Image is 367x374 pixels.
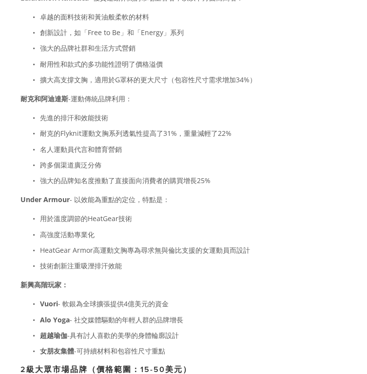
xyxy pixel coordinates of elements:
[40,127,347,139] p: 耐克的Flyknit運動文胸系列透氣性提高了31%，重量減輕了22%
[40,159,347,171] p: 跨多個渠道廣泛分佈
[20,93,347,105] p: -運動傳統品牌利用：
[20,193,347,206] p: - 以效能為重點的定位，特點是：
[40,244,347,256] p: HeatGear Armor高運動文胸專為尋求無與倫比支援的女運動員而設計
[20,365,347,374] h3: 2級大眾市場品牌（價格範圍：15-50美元）
[40,331,67,340] strong: 超越瑜伽
[40,298,347,310] p: - 軟銀為全球擴張提供4億美元的資金
[20,195,70,204] strong: Under Armour
[40,346,74,355] strong: 女朋友集體
[40,345,347,357] p: -可持續材料和包容性尺寸重點
[40,212,347,224] p: 用於溫度調節的HeatGear技術
[40,228,347,241] p: 高強度活動專業化
[40,112,347,124] p: 先進的排汗和效能技術
[20,280,68,289] strong: 新興高階玩家：
[40,11,347,23] p: 卓越的面料技術和黃油般柔軟的材料
[40,174,347,187] p: 強大的品牌知名度推動了直接面向消費者的購買增長25%
[40,329,347,341] p: -具有討人喜歡的美學的身體輪廓設計
[40,26,347,38] p: 創新設計，如「Free to Be」和「Energy」系列
[40,74,347,86] p: 擴大高支撐文胸，適用於G罩杯的更大尺寸（包容性尺寸需求增加34%）
[40,314,347,326] p: - 社交媒體驅動的年輕人群的品牌增長
[40,42,347,54] p: 強大的品牌社群和生活方式營銷
[40,315,70,324] strong: Alo Yoga
[40,260,347,272] p: 技術創新注重吸溼排汗效能
[40,299,58,308] strong: Vuori
[20,94,68,103] strong: 耐克和阿迪達斯
[40,58,347,70] p: 耐用性和款式的多功能性證明了價格溢價
[40,143,347,155] p: 名人運動員代言和體育營銷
